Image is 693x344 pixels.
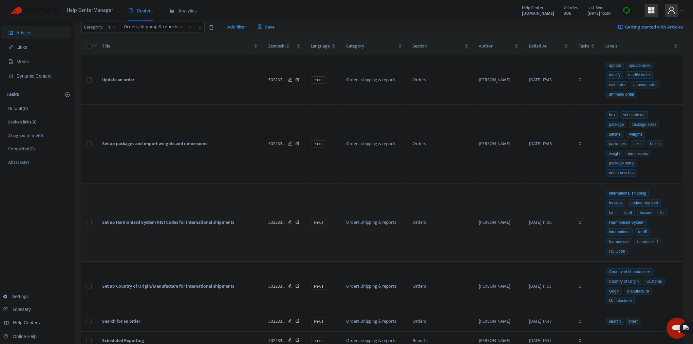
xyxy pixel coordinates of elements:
th: Title [97,37,263,55]
span: plus-circle [65,92,70,97]
span: Section [413,43,463,50]
span: set up boxes [621,111,648,119]
span: Title [102,43,253,50]
span: Edited At [529,43,563,50]
span: Analytics [170,8,197,13]
th: Edited At [524,37,573,55]
span: box [607,111,618,119]
a: Glossary [3,307,31,312]
span: Category [346,43,397,50]
a: Getting started with Articles [618,22,683,32]
span: appstore [647,6,655,14]
p: Broken links ( 9 ) [8,119,36,125]
span: Customs [644,278,665,285]
span: Zendesk ID [268,43,295,50]
td: Orders, shipping & reports [341,311,407,332]
span: Origin [607,288,622,295]
th: Section [407,37,474,55]
span: Articles [16,30,31,35]
span: update [607,62,624,69]
span: 502233 ... [268,140,285,147]
span: Harmonised System [607,219,647,226]
span: container [9,74,13,78]
span: international [607,228,633,236]
span: user [668,6,676,14]
span: tarrif [622,209,635,216]
img: Swifteq [10,6,56,15]
span: [DATE] 17:43 [529,76,552,84]
span: Media [16,59,29,64]
span: weight [607,150,623,157]
span: order [626,318,641,325]
td: 0 [573,183,600,262]
span: tarriff [636,228,650,236]
span: Set up Harmonised System (HS) Codes for international shipments [102,219,234,226]
span: en-us [311,140,326,147]
td: Orders [407,183,474,262]
span: Update an order [102,76,134,84]
span: update order [626,62,654,69]
span: harmonised [607,238,632,245]
th: Language [306,37,341,55]
span: Author [479,43,513,50]
td: 0 [573,55,600,105]
span: edit order [607,81,628,88]
span: Category : [82,22,105,32]
span: Search for an order [102,317,140,325]
span: [DATE] 17:45 [529,140,552,147]
td: Orders, shipping & reports [341,105,407,183]
a: Settings [3,294,29,299]
span: Help Center [522,4,544,11]
span: file-image [9,59,13,64]
span: append order [631,81,659,88]
td: Orders, shipping & reports [341,183,407,262]
span: Last Sync [588,4,605,11]
span: + Add filter [224,23,246,31]
span: [DATE] 11:06 [529,219,552,226]
span: [DATE] 17:47 [529,317,552,325]
span: international shipping [607,190,649,197]
span: link [9,45,13,49]
span: package sizes [629,121,659,128]
span: en-us [311,76,326,84]
span: Language [311,43,331,50]
span: Save [258,23,275,31]
span: Dynamic Content [16,73,51,79]
td: [PERSON_NAME] [474,183,524,262]
span: delete [209,25,214,30]
span: is [108,22,117,32]
span: Help Center Manager [67,4,114,17]
span: Content [128,8,153,13]
span: close [180,25,183,29]
span: modify [607,71,623,79]
th: Category [341,37,407,55]
th: Tasks [573,37,600,55]
a: [DOMAIN_NAME] [522,10,554,17]
span: en-us [311,219,326,226]
span: area-chart [170,9,175,13]
td: [PERSON_NAME] [474,262,524,311]
span: [DATE] 11:03 [529,282,552,290]
span: Getting started with Articles [625,24,683,31]
span: Links [16,45,27,50]
span: 502233 ... [268,318,285,325]
strong: 306 [564,10,571,17]
span: save [258,24,263,29]
span: hs [658,209,667,216]
p: Tasks [7,91,19,99]
span: Labels [605,43,673,50]
img: sync.dc5367851b00ba804db3.png [623,6,631,14]
td: 0 [573,311,600,332]
span: down [93,44,97,48]
span: Tasks [579,43,590,50]
span: package setup [607,160,637,167]
span: hscode [637,209,655,216]
span: hs code [607,200,626,207]
td: [PERSON_NAME] [474,105,524,183]
th: Author [474,37,524,55]
span: 502232 ... [268,76,285,84]
span: packages [607,140,628,147]
span: Set up packages and import weights and dimensions [102,140,207,147]
span: update required [628,200,661,207]
span: satchel [607,131,624,138]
